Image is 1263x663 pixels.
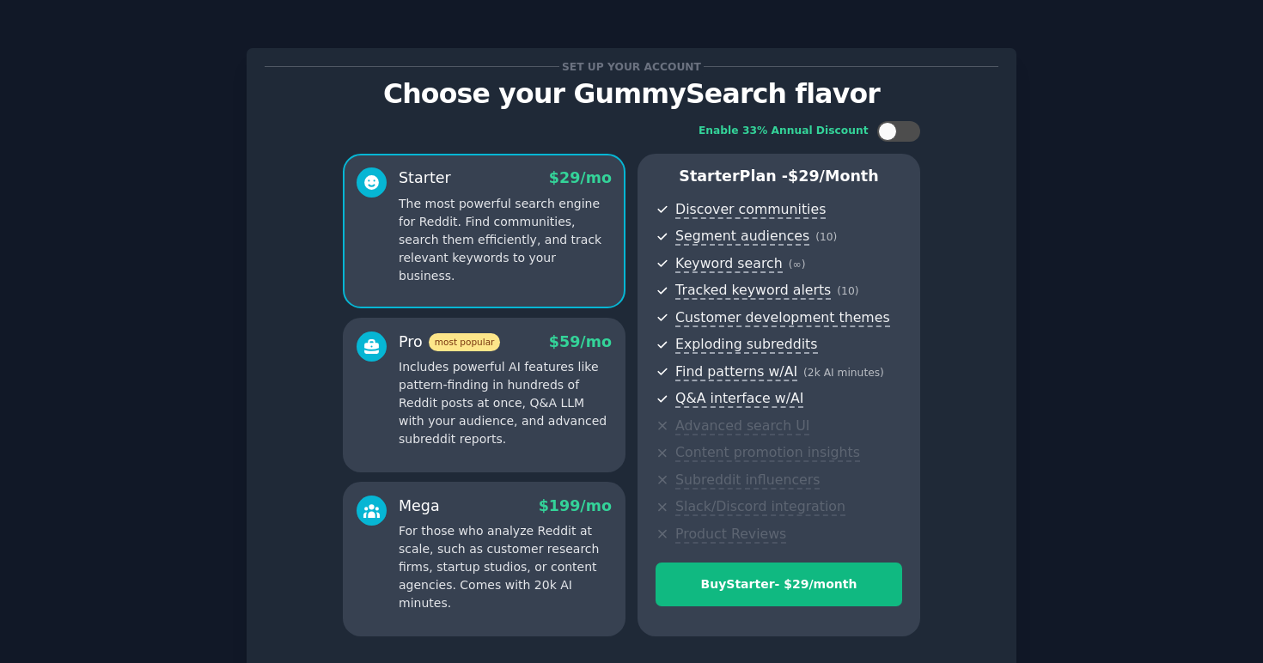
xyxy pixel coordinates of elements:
[399,522,612,612] p: For those who analyze Reddit at scale, such as customer research firms, startup studios, or conte...
[675,282,831,300] span: Tracked keyword alerts
[656,166,902,187] p: Starter Plan -
[675,498,845,516] span: Slack/Discord integration
[429,333,501,351] span: most popular
[675,336,817,354] span: Exploding subreddits
[675,201,826,219] span: Discover communities
[549,169,612,186] span: $ 29 /mo
[656,575,901,593] div: Buy Starter - $ 29 /month
[803,367,884,379] span: ( 2k AI minutes )
[399,496,440,517] div: Mega
[815,231,837,243] span: ( 10 )
[675,444,860,462] span: Content promotion insights
[399,331,500,353] div: Pro
[675,526,786,544] span: Product Reviews
[675,471,820,490] span: Subreddit influencers
[675,363,797,381] span: Find patterns w/AI
[675,255,783,273] span: Keyword search
[265,79,998,109] p: Choose your GummySearch flavor
[699,124,869,139] div: Enable 33% Annual Discount
[675,417,809,435] span: Advanced search UI
[399,358,612,448] p: Includes powerful AI features like pattern-finding in hundreds of Reddit posts at once, Q&A LLM w...
[656,563,902,606] button: BuyStarter- $29/month
[549,333,612,350] span: $ 59 /mo
[837,285,858,297] span: ( 10 )
[789,259,806,271] span: ( ∞ )
[559,58,705,76] span: Set up your account
[675,228,809,246] span: Segment audiences
[539,497,612,514] span: $ 199 /mo
[675,390,803,408] span: Q&A interface w/AI
[399,167,451,189] div: Starter
[399,195,612,285] p: The most powerful search engine for Reddit. Find communities, search them efficiently, and track ...
[788,167,879,185] span: $ 29 /month
[675,309,890,327] span: Customer development themes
